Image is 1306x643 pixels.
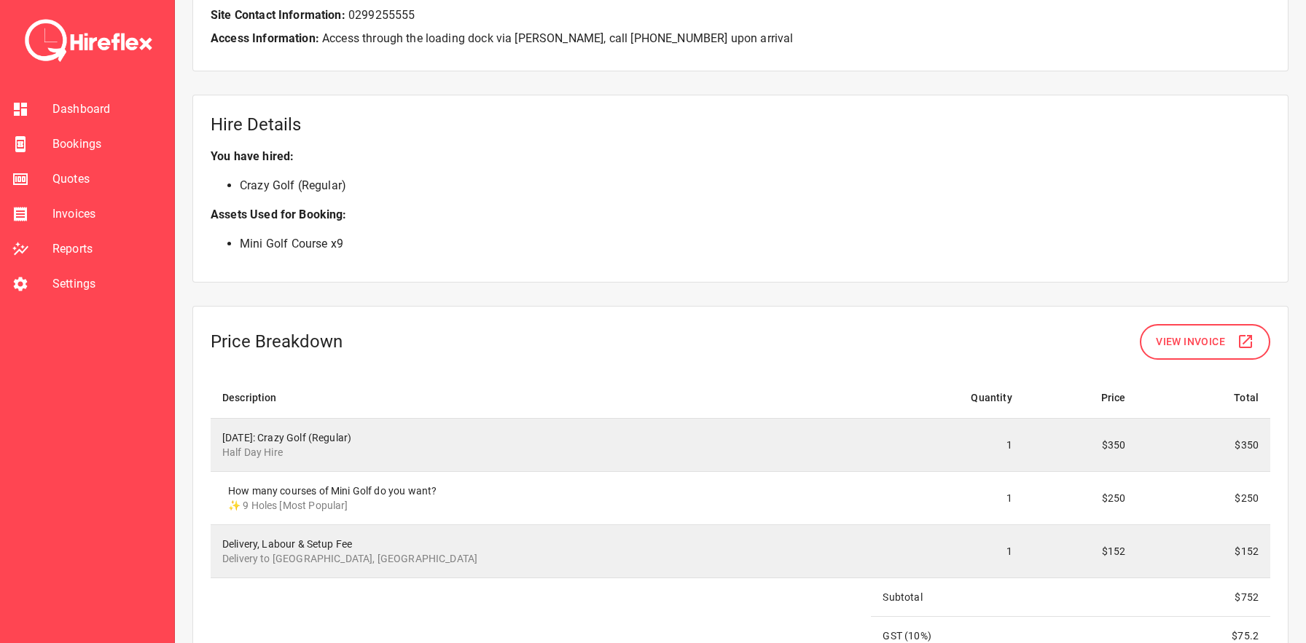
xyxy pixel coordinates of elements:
[871,377,1023,419] th: Quantity
[52,240,163,258] span: Reports
[1138,524,1270,577] td: $152
[1138,418,1270,471] td: $350
[1024,418,1138,471] td: $350
[211,113,1270,136] h5: Hire Details
[52,205,163,223] span: Invoices
[211,148,1270,165] p: You have hired:
[871,471,1023,524] td: 1
[1156,333,1225,351] span: View Invoice
[211,206,1270,224] p: Assets Used for Booking:
[1024,471,1138,524] td: $250
[52,170,163,188] span: Quotes
[211,330,343,353] h5: Price Breakdown
[228,484,859,513] div: How many courses of Mini Golf do you want?
[52,275,163,293] span: Settings
[211,377,871,419] th: Description
[1024,377,1138,419] th: Price
[871,577,1137,616] td: Subtotal
[228,498,859,513] p: ✨ 9 Holes [Most Popular]
[211,8,345,22] b: Site Contact Information:
[871,418,1023,471] td: 1
[52,100,163,118] span: Dashboard
[1024,524,1138,577] td: $152
[871,524,1023,577] td: 1
[222,551,859,566] p: Delivery to [GEOGRAPHIC_DATA], [GEOGRAPHIC_DATA]
[211,31,319,45] b: Access Information:
[240,235,1270,253] li: Mini Golf Course x 9
[211,30,1270,47] p: Access through the loading dock via [PERSON_NAME], call [PHONE_NUMBER] upon arrival
[1138,577,1270,616] td: $ 752
[52,135,163,153] span: Bookings
[222,445,859,459] p: Half Day Hire
[211,7,1270,24] p: 0299255555
[1138,471,1270,524] td: $250
[240,177,1270,194] li: Crazy Golf (Regular)
[1138,377,1270,419] th: Total
[222,430,859,459] div: [DATE]: Crazy Golf (Regular)
[222,537,859,566] div: Delivery, Labour & Setup Fee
